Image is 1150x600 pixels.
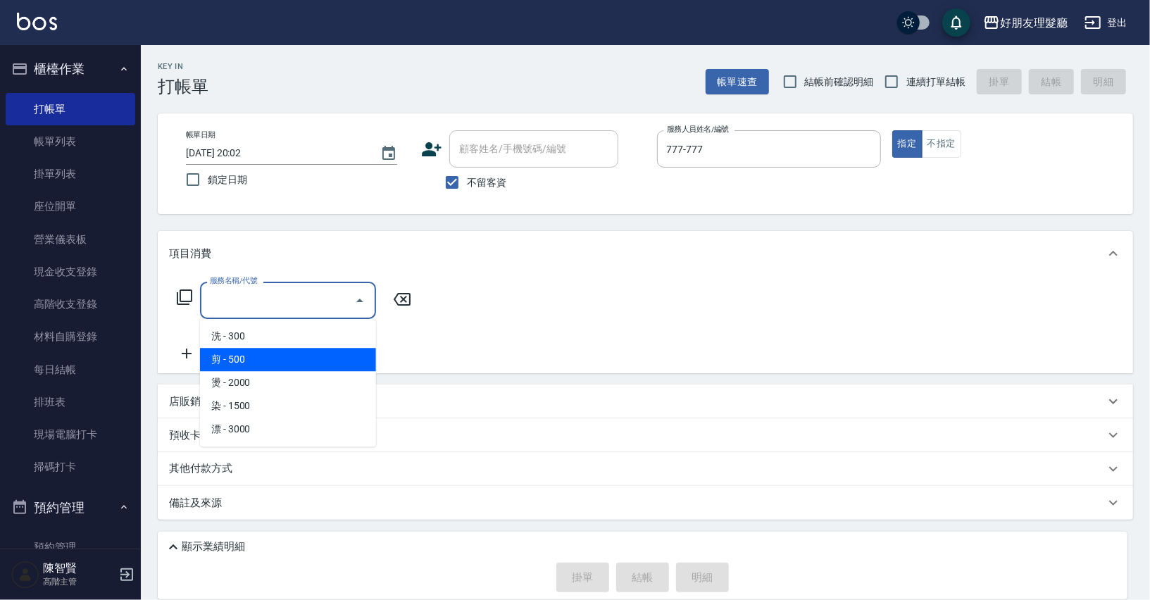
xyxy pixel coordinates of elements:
p: 預收卡販賣 [169,428,222,443]
a: 高階收支登錄 [6,288,135,320]
a: 材料自購登錄 [6,320,135,353]
div: 預收卡販賣 [158,418,1133,452]
a: 預約管理 [6,531,135,563]
div: 備註及來源 [158,486,1133,520]
span: 鎖定日期 [208,173,247,187]
p: 店販銷售 [169,394,211,409]
p: 備註及來源 [169,496,222,511]
a: 每日結帳 [6,354,135,386]
button: 帳單速查 [706,69,769,95]
span: 不留客資 [467,175,506,190]
div: 店販銷售 [158,385,1133,418]
button: 登出 [1079,10,1133,36]
img: Logo [17,13,57,30]
a: 座位開單 [6,190,135,223]
p: 項目消費 [169,246,211,261]
label: 服務人員姓名/編號 [667,124,729,135]
a: 排班表 [6,386,135,418]
button: 不指定 [922,130,961,158]
a: 掛單列表 [6,158,135,190]
button: save [942,8,970,37]
a: 打帳單 [6,93,135,125]
span: 剪 - 500 [200,348,376,371]
a: 掃碼打卡 [6,451,135,483]
h3: 打帳單 [158,77,208,96]
label: 服務名稱/代號 [210,275,257,286]
span: 染 - 1500 [200,394,376,418]
span: 洗 - 300 [200,325,376,348]
label: 帳單日期 [186,130,215,140]
input: YYYY/MM/DD hh:mm [186,142,366,165]
h5: 陳智賢 [43,561,115,575]
img: Person [11,561,39,589]
a: 營業儀表板 [6,223,135,256]
span: 結帳前確認明細 [805,75,874,89]
p: 其他付款方式 [169,461,239,477]
a: 現金收支登錄 [6,256,135,288]
button: 櫃檯作業 [6,51,135,87]
a: 現場電腦打卡 [6,418,135,451]
p: 高階主管 [43,575,115,588]
h2: Key In [158,62,208,71]
div: 其他付款方式 [158,452,1133,486]
div: 項目消費 [158,231,1133,276]
span: 漂 - 3000 [200,418,376,441]
p: 顯示業績明細 [182,539,245,554]
button: Choose date, selected date is 2025-09-22 [372,137,406,170]
div: 好朋友理髮廳 [1000,14,1068,32]
button: 指定 [892,130,923,158]
button: 預約管理 [6,489,135,526]
button: Close [349,289,371,312]
button: 好朋友理髮廳 [977,8,1073,37]
span: 燙 - 2000 [200,371,376,394]
a: 帳單列表 [6,125,135,158]
span: 連續打單結帳 [906,75,965,89]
